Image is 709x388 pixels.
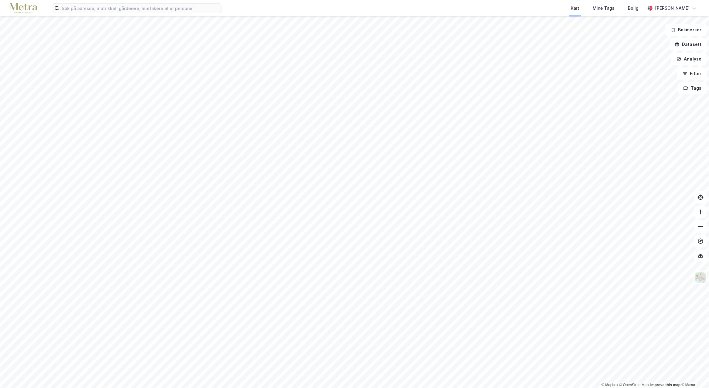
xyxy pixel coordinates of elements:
[628,5,638,12] div: Bolig
[59,4,222,13] input: Søk på adresse, matrikkel, gårdeiere, leietakere eller personer
[679,359,709,388] div: Kontrollprogram for chat
[571,5,579,12] div: Kart
[601,383,618,387] a: Mapbox
[695,272,706,283] img: Z
[671,53,707,65] button: Analyse
[619,383,649,387] a: OpenStreetMap
[655,5,690,12] div: [PERSON_NAME]
[666,24,707,36] button: Bokmerker
[650,383,680,387] a: Improve this map
[678,82,707,94] button: Tags
[10,3,37,14] img: metra-logo.256734c3b2bbffee19d4.png
[593,5,614,12] div: Mine Tags
[669,38,707,50] button: Datasett
[679,359,709,388] iframe: Chat Widget
[677,68,707,80] button: Filter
